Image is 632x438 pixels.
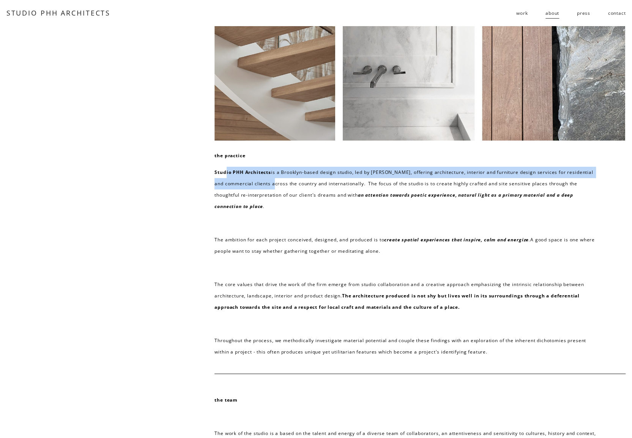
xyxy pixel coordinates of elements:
em: create spatial experiences that inspire, calm and energize [384,236,529,243]
strong: the team [214,397,238,403]
a: press [577,7,590,19]
span: work [516,8,528,19]
p: The ambition for each project conceived, designed, and produced is to A good space is one where p... [214,234,600,257]
strong: Studio PHH Architects [214,169,271,175]
p: is a Brooklyn-based design studio, led by [PERSON_NAME], offering architecture, interior and furn... [214,167,600,212]
em: . [529,236,530,243]
em: . [263,203,265,210]
strong: the practice [214,152,245,159]
a: STUDIO PHH ARCHITECTS [6,8,110,17]
a: contact [608,7,626,19]
a: folder dropdown [516,7,528,19]
strong: The architecture produced is not shy but lives well in its surroundings through a deferential app... [214,293,581,310]
a: about [545,7,559,19]
p: The core values that drive the work of the firm emerge from studio collaboration and a creative a... [214,279,600,313]
p: Throughout the process, we methodically investigate material potential and couple these findings ... [214,335,600,358]
em: an attention towards poetic experience, natural light as a primary material and a deep connection... [214,192,575,210]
